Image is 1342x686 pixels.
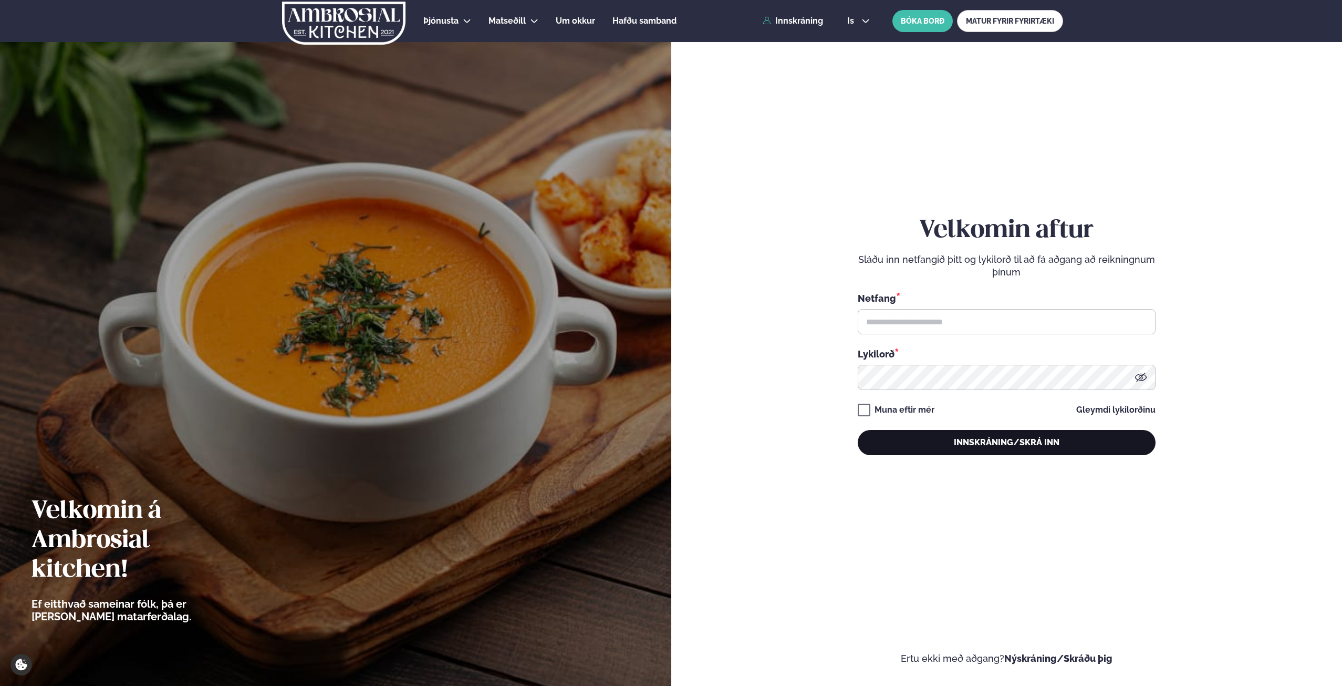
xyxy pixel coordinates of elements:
[763,16,823,26] a: Innskráning
[1076,406,1156,414] a: Gleymdi lykilorðinu
[957,10,1063,32] a: MATUR FYRIR FYRIRTÆKI
[1004,653,1112,664] a: Nýskráning/Skráðu þig
[488,15,526,27] a: Matseðill
[281,2,407,45] img: logo
[858,216,1156,245] h2: Velkomin aftur
[858,291,1156,305] div: Netfang
[703,652,1311,665] p: Ertu ekki með aðgang?
[892,10,953,32] button: BÓKA BORÐ
[423,16,459,26] span: Þjónusta
[32,598,249,623] p: Ef eitthvað sameinar fólk, þá er [PERSON_NAME] matarferðalag.
[556,16,595,26] span: Um okkur
[612,16,677,26] span: Hafðu samband
[612,15,677,27] a: Hafðu samband
[423,15,459,27] a: Þjónusta
[488,16,526,26] span: Matseðill
[11,654,32,675] a: Cookie settings
[858,253,1156,279] p: Sláðu inn netfangið þitt og lykilorð til að fá aðgang að reikningnum þínum
[32,497,249,585] h2: Velkomin á Ambrosial kitchen!
[847,17,857,25] span: is
[858,430,1156,455] button: Innskráning/Skrá inn
[556,15,595,27] a: Um okkur
[839,17,878,25] button: is
[858,347,1156,361] div: Lykilorð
